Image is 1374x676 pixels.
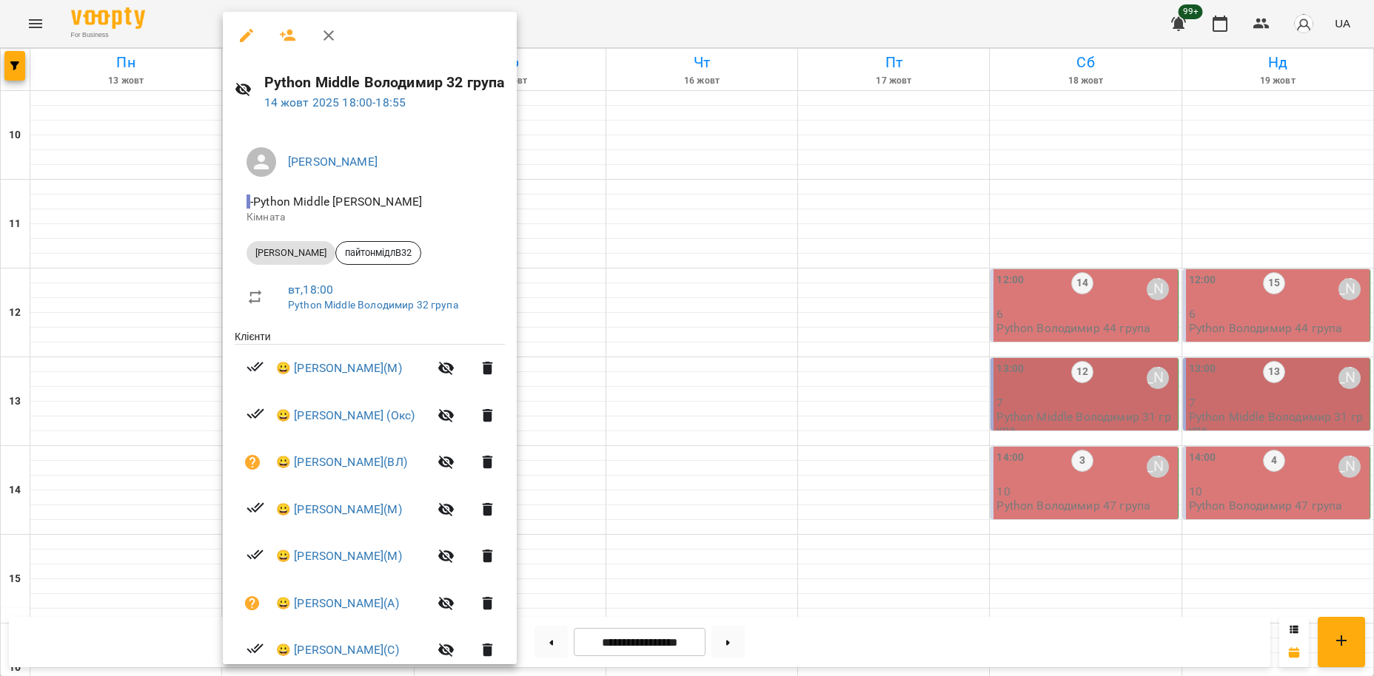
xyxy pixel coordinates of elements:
a: [PERSON_NAME] [288,155,378,169]
a: 😀 [PERSON_NAME](А) [276,595,399,612]
a: 😀 [PERSON_NAME] (Окс) [276,407,415,425]
p: Кімната [247,210,493,225]
svg: Візит сплачено [247,640,264,658]
h6: Python Middle Володимир 32 група [264,71,506,94]
a: Python Middle Володимир 32 група [288,299,458,311]
button: Візит ще не сплачено. Додати оплату? [235,586,270,621]
svg: Візит сплачено [247,405,264,422]
a: 😀 [PERSON_NAME](М) [276,359,402,377]
span: - Python Middle [PERSON_NAME] [247,195,425,209]
svg: Візит сплачено [247,498,264,516]
span: пайтонмідлВ32 [336,246,420,260]
svg: Візит сплачено [247,358,264,376]
svg: Візит сплачено [247,546,264,564]
a: 😀 [PERSON_NAME](М) [276,547,402,565]
a: 😀 [PERSON_NAME](С) [276,641,399,659]
a: вт , 18:00 [288,283,333,297]
a: 😀 [PERSON_NAME](М) [276,501,402,518]
a: 14 жовт 2025 18:00-18:55 [264,95,406,109]
div: пайтонмідлВ32 [335,241,421,265]
span: [PERSON_NAME] [247,246,335,260]
a: 😀 [PERSON_NAME](ВЛ) [276,453,407,471]
button: Візит ще не сплачено. Додати оплату? [235,445,270,480]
